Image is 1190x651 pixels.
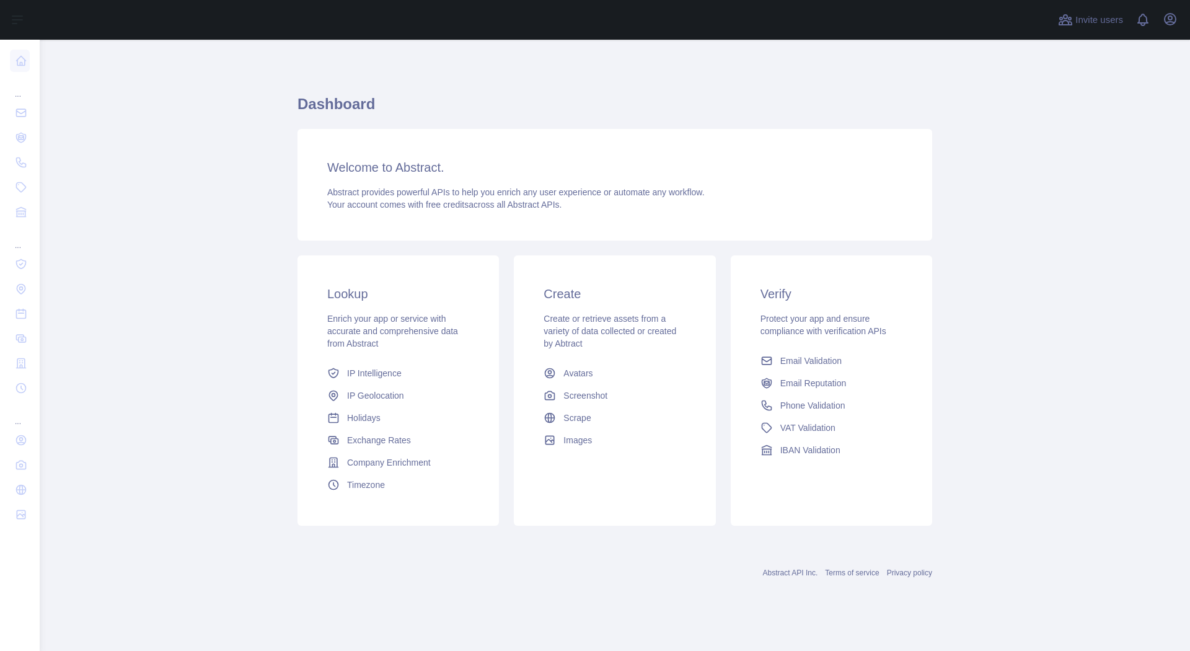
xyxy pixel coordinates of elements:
[322,429,474,451] a: Exchange Rates
[760,285,902,303] h3: Verify
[780,422,835,434] span: VAT Validation
[322,407,474,429] a: Holidays
[1075,13,1123,27] span: Invite users
[10,402,30,427] div: ...
[322,474,474,496] a: Timezone
[763,569,818,577] a: Abstract API Inc.
[347,434,411,446] span: Exchange Rates
[327,159,902,176] h3: Welcome to Abstract.
[544,314,676,348] span: Create or retrieve assets from a variety of data collected or created by Abtract
[539,407,690,429] a: Scrape
[544,285,685,303] h3: Create
[756,350,907,372] a: Email Validation
[887,569,932,577] a: Privacy policy
[10,74,30,99] div: ...
[756,394,907,417] a: Phone Validation
[563,389,607,402] span: Screenshot
[10,226,30,250] div: ...
[563,412,591,424] span: Scrape
[347,456,431,469] span: Company Enrichment
[1056,10,1126,30] button: Invite users
[327,200,562,210] span: Your account comes with across all Abstract APIs.
[347,412,381,424] span: Holidays
[426,200,469,210] span: free credits
[322,362,474,384] a: IP Intelligence
[756,439,907,461] a: IBAN Validation
[780,377,847,389] span: Email Reputation
[327,285,469,303] h3: Lookup
[322,451,474,474] a: Company Enrichment
[760,314,886,336] span: Protect your app and ensure compliance with verification APIs
[825,569,879,577] a: Terms of service
[539,429,690,451] a: Images
[327,314,458,348] span: Enrich your app or service with accurate and comprehensive data from Abstract
[322,384,474,407] a: IP Geolocation
[756,417,907,439] a: VAT Validation
[347,367,402,379] span: IP Intelligence
[780,399,845,412] span: Phone Validation
[347,479,385,491] span: Timezone
[756,372,907,394] a: Email Reputation
[347,389,404,402] span: IP Geolocation
[563,434,592,446] span: Images
[327,187,705,197] span: Abstract provides powerful APIs to help you enrich any user experience or automate any workflow.
[780,355,842,367] span: Email Validation
[563,367,593,379] span: Avatars
[539,384,690,407] a: Screenshot
[780,444,840,456] span: IBAN Validation
[539,362,690,384] a: Avatars
[297,94,932,124] h1: Dashboard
